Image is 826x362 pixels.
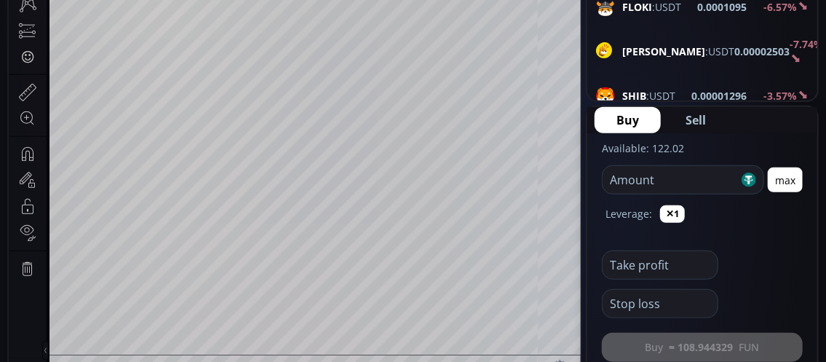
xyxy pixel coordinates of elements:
[686,111,706,129] span: Sell
[285,36,319,47] div: 0.00917
[331,36,365,47] div: 0.00918
[47,52,79,63] div: Volume
[233,36,240,47] div: H
[323,36,330,47] div: C
[692,88,747,103] b: 0.00001296
[790,37,823,51] b: -7.74%
[595,107,661,133] button: Buy
[605,206,652,221] label: Leverage:
[279,36,285,47] div: L
[622,44,705,58] b: [PERSON_NAME]
[768,168,803,192] button: max
[197,8,239,20] div: Compare
[622,88,675,103] span: :USDT
[602,141,684,155] label: Available: 122.02
[87,34,151,47] div: FUNToken
[122,8,135,20] div: 1 m
[194,36,229,47] div: 0.00919
[84,52,125,63] div: 392.977K
[763,89,797,103] b: -3.57%
[240,36,274,47] div: 0.00919
[186,36,194,47] div: O
[660,205,685,223] button: ✕1
[13,194,25,208] div: 
[616,111,639,129] span: Buy
[161,34,174,47] div: Market open
[622,44,734,59] span: :USDT
[71,34,87,47] div: 1
[273,8,317,20] div: Indicators
[664,107,728,133] button: Sell
[622,89,646,103] b: SHIB
[47,34,71,47] div: FUN
[370,36,450,47] div: −0.00001 (−0.10%)
[734,44,790,59] b: 0.00002503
